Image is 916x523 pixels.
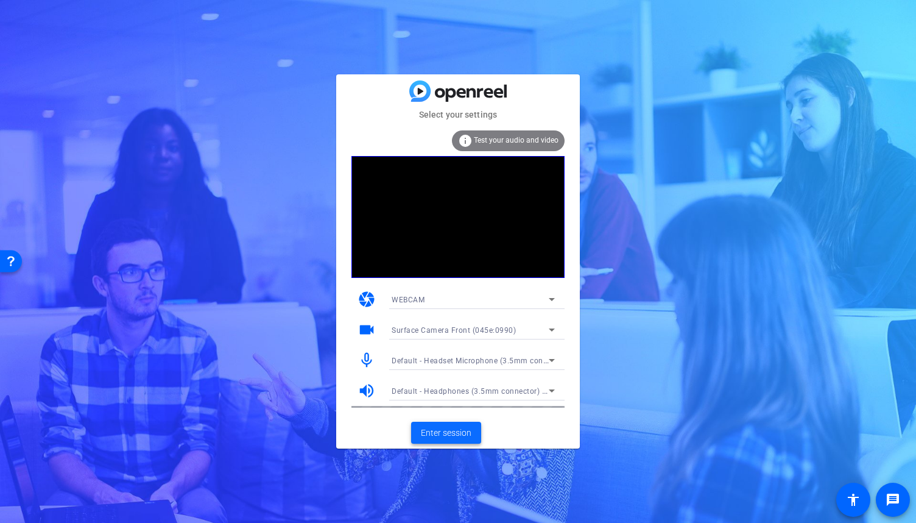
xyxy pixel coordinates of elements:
span: Default - Headset Microphone (3.5mm connector) (Surface High Definition Audio) [392,355,682,365]
span: Enter session [421,427,471,439]
mat-icon: camera [358,290,376,308]
span: WEBCAM [392,296,425,304]
mat-icon: videocam [358,321,376,339]
span: Default - Headphones (3.5mm connector) (Surface High Definition Audio) [392,386,654,396]
button: Enter session [411,422,481,444]
mat-icon: volume_up [358,382,376,400]
mat-icon: mic_none [358,351,376,369]
span: Surface Camera Front (045e:0990) [392,326,516,335]
img: blue-gradient.svg [409,80,507,102]
mat-icon: accessibility [846,493,861,507]
span: Test your audio and video [474,136,558,144]
mat-icon: info [458,133,473,148]
mat-card-subtitle: Select your settings [336,108,580,121]
mat-icon: message [886,493,900,507]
